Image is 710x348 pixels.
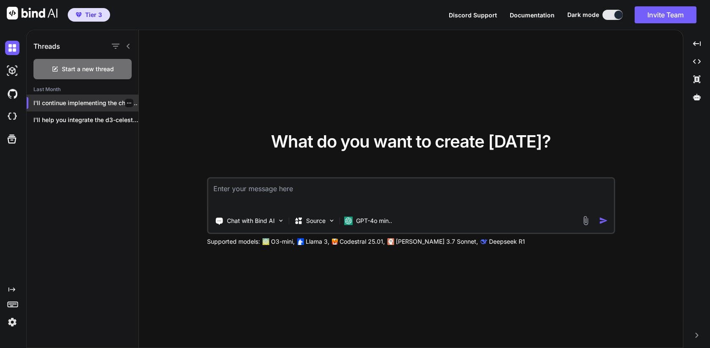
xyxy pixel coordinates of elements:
[5,86,19,101] img: githubDark
[340,237,385,246] p: Codestral 25.01,
[271,131,551,152] span: What do you want to create [DATE]?
[567,11,599,19] span: Dark mode
[635,6,696,23] button: Invite Team
[62,65,114,73] span: Start a new thread
[356,217,392,225] p: GPT-4o min..
[387,238,394,245] img: claude
[262,238,269,245] img: GPT-4
[27,86,138,93] h2: Last Month
[510,11,555,19] button: Documentation
[85,11,102,19] span: Tier 3
[297,238,304,245] img: Llama2
[68,8,110,22] button: premiumTier 3
[5,315,19,329] img: settings
[306,237,329,246] p: Llama 3,
[277,217,285,224] img: Pick Tools
[207,237,260,246] p: Supported models:
[7,7,58,19] img: Bind AI
[344,217,353,225] img: GPT-4o mini
[332,239,338,245] img: Mistral-AI
[5,41,19,55] img: darkChat
[33,99,138,107] p: I'll continue implementing the changes to replace...
[396,237,478,246] p: [PERSON_NAME] 3.7 Sonnet,
[76,12,82,17] img: premium
[33,41,60,51] h1: Threads
[481,238,487,245] img: claude
[33,116,138,124] p: I'll help you integrate the d3-celestial constellation...
[5,109,19,124] img: cloudideIcon
[306,217,326,225] p: Source
[5,64,19,78] img: darkAi-studio
[271,237,295,246] p: O3-mini,
[581,216,591,226] img: attachment
[449,11,497,19] button: Discord Support
[599,216,608,225] img: icon
[328,217,335,224] img: Pick Models
[227,217,275,225] p: Chat with Bind AI
[489,237,525,246] p: Deepseek R1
